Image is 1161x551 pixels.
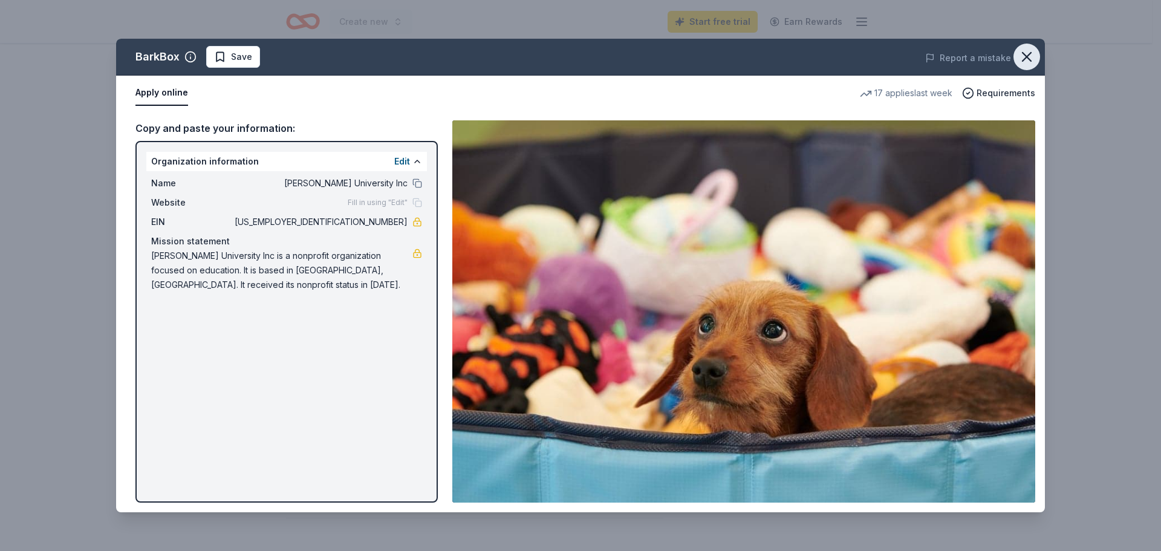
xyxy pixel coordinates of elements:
[151,234,422,249] div: Mission statement
[962,86,1035,100] button: Requirements
[232,176,408,191] span: [PERSON_NAME] University Inc
[394,154,410,169] button: Edit
[232,215,408,229] span: [US_EMPLOYER_IDENTIFICATION_NUMBER]
[925,51,1011,65] button: Report a mistake
[206,46,260,68] button: Save
[151,215,232,229] span: EIN
[860,86,952,100] div: 17 applies last week
[231,50,252,64] span: Save
[135,47,180,67] div: BarkBox
[151,176,232,191] span: Name
[452,120,1035,503] img: Image for BarkBox
[146,152,427,171] div: Organization information
[977,86,1035,100] span: Requirements
[151,249,412,292] span: [PERSON_NAME] University Inc is a nonprofit organization focused on education. It is based in [GE...
[135,120,438,136] div: Copy and paste your information:
[348,198,408,207] span: Fill in using "Edit"
[151,195,232,210] span: Website
[135,80,188,106] button: Apply online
